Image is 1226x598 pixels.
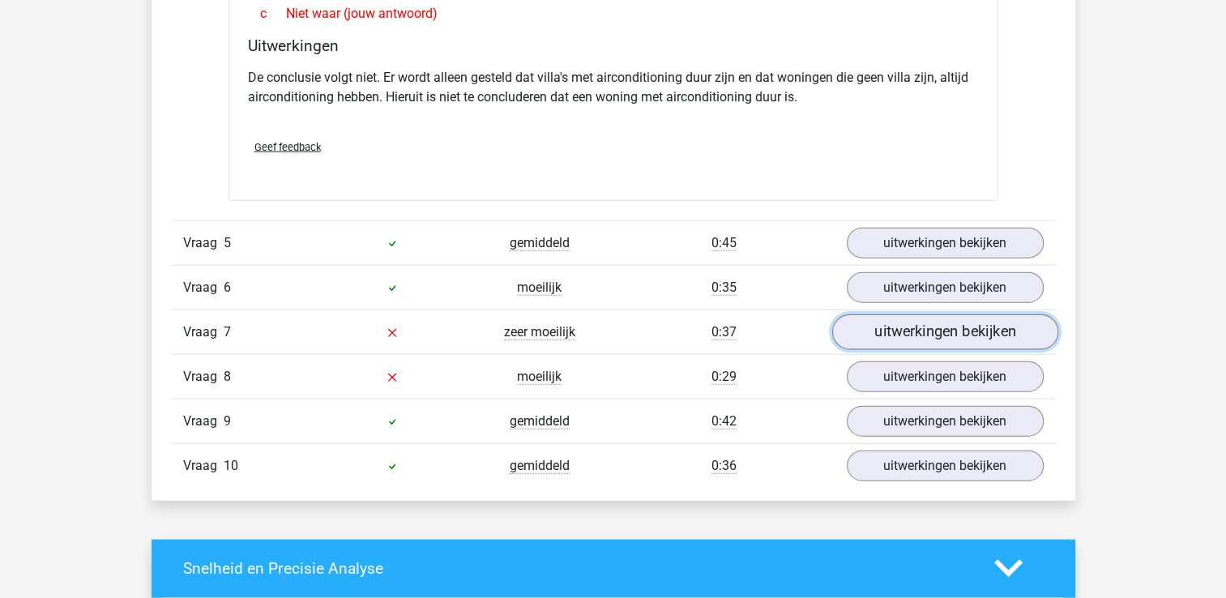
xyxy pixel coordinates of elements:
a: uitwerkingen bekijken [847,361,1044,392]
span: 0:37 [711,324,737,340]
span: zeer moeilijk [504,324,575,340]
span: 0:42 [711,413,737,429]
span: 9 [224,413,231,429]
span: moeilijk [517,369,562,385]
span: Vraag [183,233,224,253]
a: uitwerkingen bekijken [847,228,1044,258]
span: 8 [224,369,231,384]
span: gemiddeld [510,235,570,251]
span: 7 [224,324,231,340]
h4: Uitwerkingen [248,36,979,55]
span: Vraag [183,367,224,387]
span: Vraag [183,322,224,342]
span: 0:45 [711,235,737,251]
h4: Snelheid en Precisie Analyse [183,559,970,578]
span: gemiddeld [510,458,570,474]
a: uitwerkingen bekijken [847,406,1044,437]
span: moeilijk [517,280,562,296]
span: Geef feedback [254,141,321,153]
span: gemiddeld [510,413,570,429]
span: 5 [224,235,231,250]
a: uitwerkingen bekijken [831,314,1057,350]
a: uitwerkingen bekijken [847,451,1044,481]
p: De conclusie volgt niet. Er wordt alleen gesteld dat villa's met airconditioning duur zijn en dat... [248,68,979,107]
span: 0:35 [711,280,737,296]
span: Vraag [183,456,224,476]
a: uitwerkingen bekijken [847,272,1044,303]
span: c [260,4,286,23]
span: 0:29 [711,369,737,385]
span: Vraag [183,412,224,431]
span: 6 [224,280,231,295]
span: 10 [224,458,238,473]
div: Niet waar (jouw antwoord) [248,4,979,23]
span: 0:36 [711,458,737,474]
span: Vraag [183,278,224,297]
